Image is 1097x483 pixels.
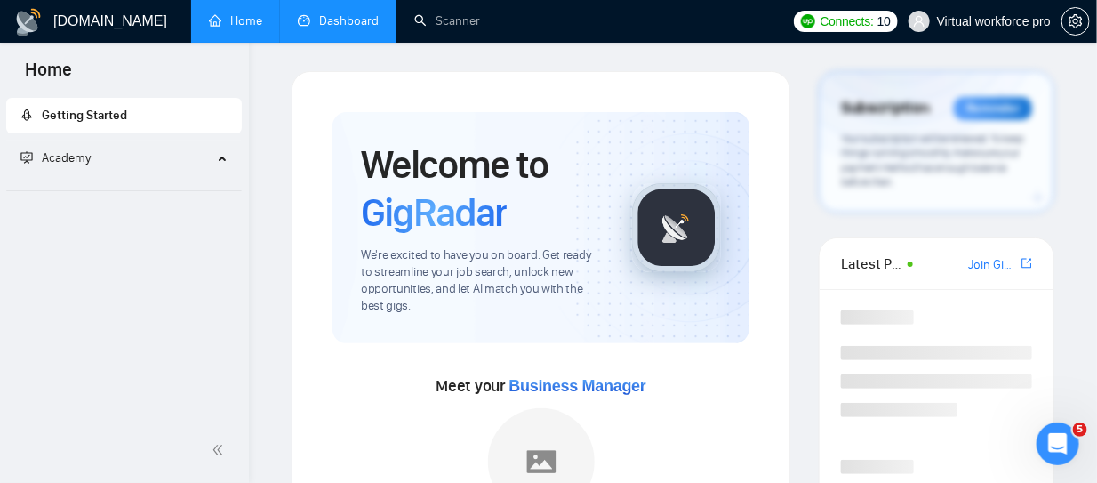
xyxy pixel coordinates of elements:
[298,13,379,28] a: dashboardDashboard
[20,150,91,165] span: Academy
[361,141,604,237] h1: Welcome to
[821,12,874,31] span: Connects:
[1073,423,1087,437] span: 5
[361,247,604,315] span: We're excited to have you on board. Get ready to streamline your job search, unlock new opportuni...
[1062,14,1089,28] span: setting
[1061,14,1090,28] a: setting
[954,97,1032,120] div: Reminder
[877,12,891,31] span: 10
[841,93,929,124] span: Subscription
[42,150,91,165] span: Academy
[841,132,1023,189] span: Your subscription will be renewed. To keep things running smoothly, make sure your payment method...
[1021,255,1032,272] a: export
[841,253,902,275] span: Latest Posts from the GigRadar Community
[801,14,815,28] img: upwork-logo.png
[209,13,262,28] a: homeHome
[1037,423,1079,465] iframe: Intercom live chat
[913,15,925,28] span: user
[1061,7,1090,36] button: setting
[632,183,721,272] img: gigradar-logo.png
[509,377,646,395] span: Business Manager
[212,441,229,459] span: double-left
[11,57,86,94] span: Home
[968,255,1018,275] a: Join GigRadar Slack Community
[1021,256,1032,270] span: export
[20,109,33,121] span: rocket
[414,13,480,28] a: searchScanner
[436,376,646,396] span: Meet your
[361,189,507,237] span: GigRadar
[6,183,242,195] li: Academy Homepage
[14,8,43,36] img: logo
[20,151,33,164] span: fund-projection-screen
[42,108,127,123] span: Getting Started
[6,98,242,133] li: Getting Started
